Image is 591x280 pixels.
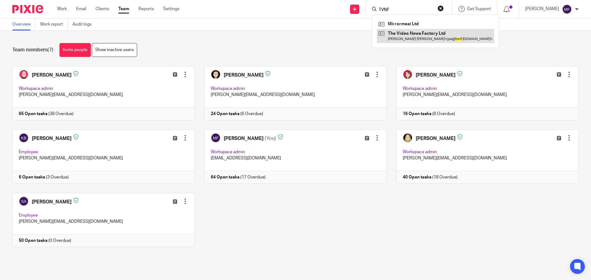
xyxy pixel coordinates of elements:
a: Email [76,6,86,12]
p: [PERSON_NAME] [525,6,559,12]
span: (7) [47,47,53,52]
a: Work report [40,18,68,30]
a: Overview [12,18,35,30]
span: Get Support [467,7,491,11]
img: svg%3E [562,4,572,14]
a: Audit logs [72,18,96,30]
button: Clear [438,5,444,11]
a: Reports [138,6,154,12]
img: Pixie [12,5,43,13]
a: Clients [96,6,109,12]
input: Search [378,7,434,13]
a: Settings [163,6,179,12]
h1: Team members [12,47,53,53]
a: Show inactive users [92,43,137,57]
a: Team [118,6,129,12]
a: Work [57,6,67,12]
a: Invite people [59,43,91,57]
